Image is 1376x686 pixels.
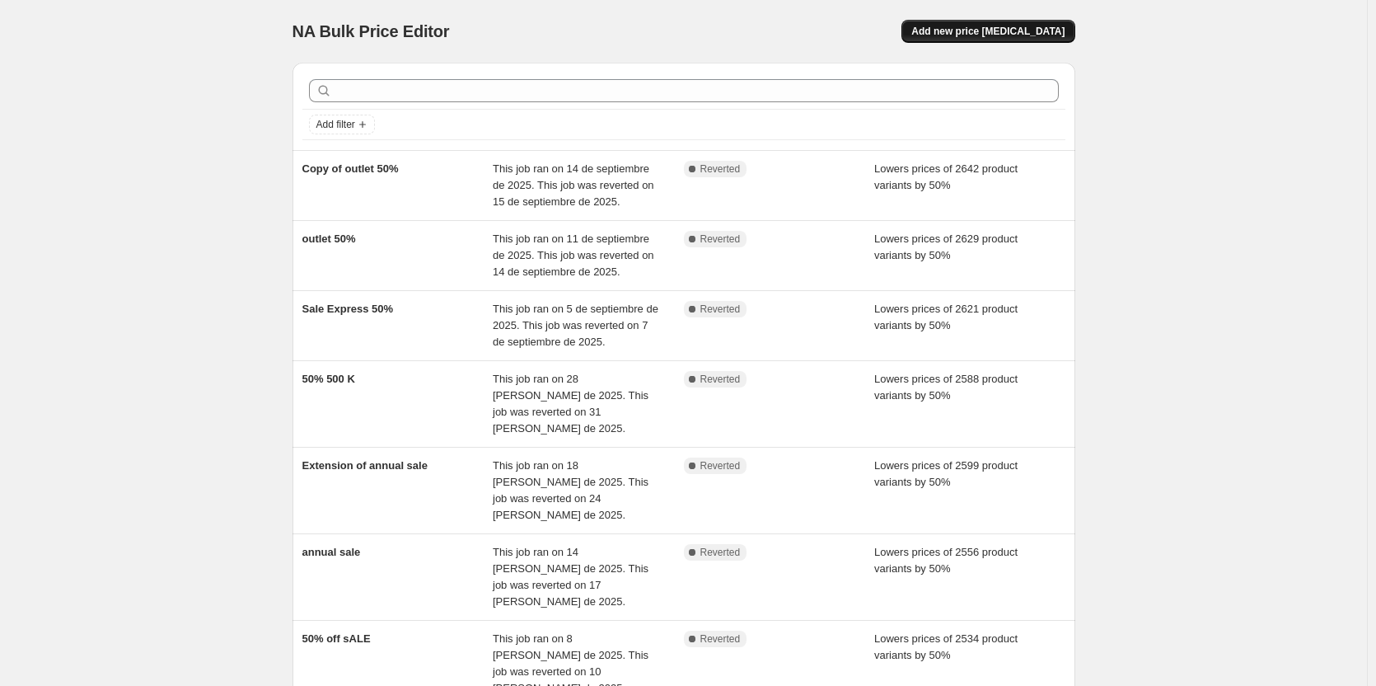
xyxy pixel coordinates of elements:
[874,303,1018,331] span: Lowers prices of 2621 product variants by 50%
[901,20,1074,43] button: Add new price [MEDICAL_DATA]
[874,459,1018,488] span: Lowers prices of 2599 product variants by 50%
[302,373,355,385] span: 50% 500 K
[302,303,394,315] span: Sale Express 50%
[302,233,356,245] span: outlet 50%
[302,162,399,175] span: Copy of outlet 50%
[700,459,741,472] span: Reverted
[874,162,1018,191] span: Lowers prices of 2642 product variants by 50%
[493,162,654,208] span: This job ran on 14 de septiembre de 2025. This job was reverted on 15 de septiembre de 2025.
[293,22,450,40] span: NA Bulk Price Editor
[874,546,1018,575] span: Lowers prices of 2556 product variants by 50%
[911,25,1065,38] span: Add new price [MEDICAL_DATA]
[309,115,375,134] button: Add filter
[700,632,741,646] span: Reverted
[700,162,741,176] span: Reverted
[700,546,741,559] span: Reverted
[700,373,741,386] span: Reverted
[700,233,741,246] span: Reverted
[493,373,648,435] span: This job ran on 28 [PERSON_NAME] de 2025. This job was reverted on 31 [PERSON_NAME] de 2025.
[493,546,648,608] span: This job ran on 14 [PERSON_NAME] de 2025. This job was reverted on 17 [PERSON_NAME] de 2025.
[700,303,741,316] span: Reverted
[493,459,648,521] span: This job ran on 18 [PERSON_NAME] de 2025. This job was reverted on 24 [PERSON_NAME] de 2025.
[874,373,1018,402] span: Lowers prices of 2588 product variants by 50%
[316,118,355,131] span: Add filter
[493,303,658,348] span: This job ran on 5 de septiembre de 2025. This job was reverted on 7 de septiembre de 2025.
[874,233,1018,261] span: Lowers prices of 2629 product variants by 50%
[302,546,361,558] span: annual sale
[493,233,654,278] span: This job ran on 11 de septiembre de 2025. This job was reverted on 14 de septiembre de 2025.
[874,632,1018,661] span: Lowers prices of 2534 product variants by 50%
[302,632,371,645] span: 50% off sALE
[302,459,428,472] span: Extension of annual sale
